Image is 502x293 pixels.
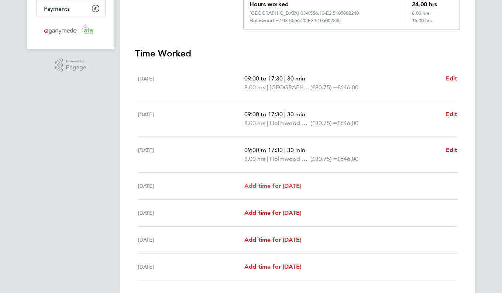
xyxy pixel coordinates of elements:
[42,24,100,36] img: ganymedesolutions-logo-retina.png
[244,182,301,190] a: Add time for [DATE]
[267,84,268,91] span: |
[66,58,86,65] span: Powered by
[310,120,337,127] span: (£80.75) =
[267,155,268,162] span: |
[244,120,265,127] span: 8.00 hrs
[284,111,286,118] span: |
[244,111,283,118] span: 09:00 to 17:30
[44,5,70,12] span: Payments
[406,10,460,18] div: 8.00 hrs
[36,24,106,36] a: Go to home page
[138,110,244,128] div: [DATE]
[446,146,457,155] a: Edit
[244,235,301,244] a: Add time for [DATE]
[244,155,265,162] span: 8.00 hrs
[284,146,286,154] span: |
[446,75,457,82] span: Edit
[310,155,337,162] span: (£80.75) =
[244,182,301,189] span: Add time for [DATE]
[270,155,310,163] span: Holmwood E2 03-K556.20-E2 5105002245
[270,119,310,128] span: Holmwood E2 03-K556.20-E2 5105002245
[55,58,87,72] a: Powered byEngage
[287,75,305,82] span: 30 min
[244,84,265,91] span: 8.00 hrs
[244,75,283,82] span: 09:00 to 17:30
[337,155,358,162] span: £646.00
[138,74,244,92] div: [DATE]
[287,146,305,154] span: 30 min
[287,111,305,118] span: 30 min
[250,18,341,24] div: Holmwood E2 03-K556.20-E2 5105002245
[446,110,457,119] a: Edit
[337,84,358,91] span: £646.00
[37,0,105,17] a: Payments
[267,120,268,127] span: |
[284,75,286,82] span: |
[66,65,86,71] span: Engage
[446,146,457,154] span: Edit
[244,146,283,154] span: 09:00 to 17:30
[406,18,460,30] div: 16.00 hrs
[244,209,301,216] span: Add time for [DATE]
[446,111,457,118] span: Edit
[244,262,301,271] a: Add time for [DATE]
[135,48,460,59] h3: Time Worked
[446,74,457,83] a: Edit
[244,208,301,217] a: Add time for [DATE]
[244,236,301,243] span: Add time for [DATE]
[310,84,337,91] span: (£80.75) =
[250,10,359,16] div: [GEOGRAPHIC_DATA] 03-K556.13-E2 5105002240
[138,235,244,244] div: [DATE]
[270,83,310,92] span: [GEOGRAPHIC_DATA] 03-K556.13-E2 5105002240
[244,263,301,270] span: Add time for [DATE]
[138,208,244,217] div: [DATE]
[138,146,244,163] div: [DATE]
[138,182,244,190] div: [DATE]
[138,262,244,271] div: [DATE]
[337,120,358,127] span: £646.00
